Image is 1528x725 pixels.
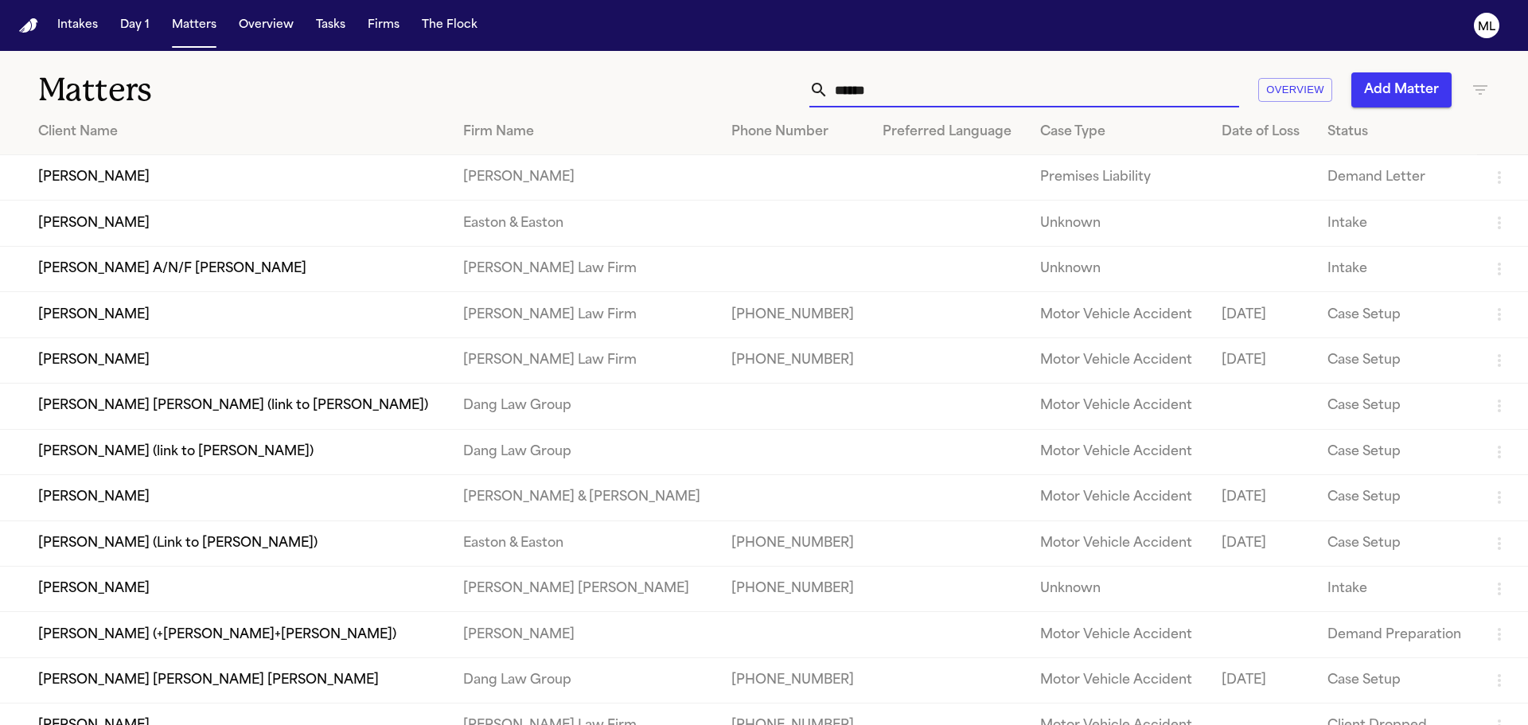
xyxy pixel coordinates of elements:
[361,11,406,40] button: Firms
[1040,123,1196,142] div: Case Type
[1027,155,1209,201] td: Premises Liability
[232,11,300,40] button: Overview
[1315,612,1477,657] td: Demand Preparation
[450,292,719,337] td: [PERSON_NAME] Law Firm
[450,155,719,201] td: [PERSON_NAME]
[719,292,870,337] td: [PHONE_NUMBER]
[450,384,719,429] td: Dang Law Group
[883,123,1015,142] div: Preferred Language
[415,11,484,40] button: The Flock
[1315,246,1477,291] td: Intake
[1209,475,1315,520] td: [DATE]
[1315,566,1477,611] td: Intake
[1027,429,1209,474] td: Motor Vehicle Accident
[1027,475,1209,520] td: Motor Vehicle Accident
[1315,337,1477,383] td: Case Setup
[1315,657,1477,703] td: Case Setup
[450,566,719,611] td: [PERSON_NAME] [PERSON_NAME]
[450,520,719,566] td: Easton & Easton
[1209,520,1315,566] td: [DATE]
[719,657,870,703] td: [PHONE_NUMBER]
[38,70,461,110] h1: Matters
[1027,657,1209,703] td: Motor Vehicle Accident
[1351,72,1452,107] button: Add Matter
[1027,292,1209,337] td: Motor Vehicle Accident
[463,123,706,142] div: Firm Name
[1315,384,1477,429] td: Case Setup
[51,11,104,40] button: Intakes
[1222,123,1302,142] div: Date of Loss
[310,11,352,40] button: Tasks
[1315,201,1477,246] td: Intake
[1027,566,1209,611] td: Unknown
[450,201,719,246] td: Easton & Easton
[1315,475,1477,520] td: Case Setup
[19,18,38,33] img: Finch Logo
[1027,612,1209,657] td: Motor Vehicle Accident
[1327,123,1464,142] div: Status
[114,11,156,40] button: Day 1
[450,475,719,520] td: [PERSON_NAME] & [PERSON_NAME]
[1027,201,1209,246] td: Unknown
[1027,337,1209,383] td: Motor Vehicle Accident
[1027,246,1209,291] td: Unknown
[1315,429,1477,474] td: Case Setup
[19,18,38,33] a: Home
[1209,657,1315,703] td: [DATE]
[166,11,223,40] button: Matters
[1315,520,1477,566] td: Case Setup
[719,520,870,566] td: [PHONE_NUMBER]
[1209,292,1315,337] td: [DATE]
[1027,384,1209,429] td: Motor Vehicle Accident
[1209,337,1315,383] td: [DATE]
[450,429,719,474] td: Dang Law Group
[1258,78,1332,103] button: Overview
[731,123,857,142] div: Phone Number
[1315,155,1477,201] td: Demand Letter
[38,123,438,142] div: Client Name
[1315,292,1477,337] td: Case Setup
[719,566,870,611] td: [PHONE_NUMBER]
[450,246,719,291] td: [PERSON_NAME] Law Firm
[1027,520,1209,566] td: Motor Vehicle Accident
[450,612,719,657] td: [PERSON_NAME]
[719,337,870,383] td: [PHONE_NUMBER]
[450,657,719,703] td: Dang Law Group
[450,337,719,383] td: [PERSON_NAME] Law Firm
